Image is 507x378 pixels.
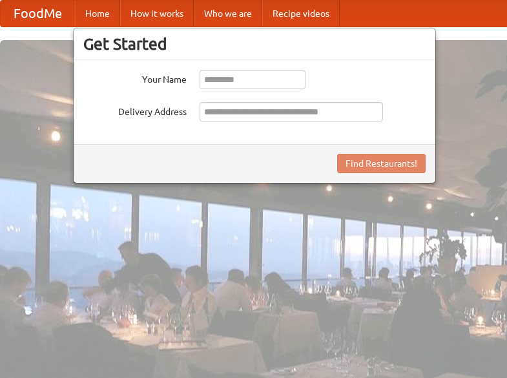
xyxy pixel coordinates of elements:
[262,1,340,26] a: Recipe videos
[337,154,426,173] button: Find Restaurants!
[83,34,426,54] h3: Get Started
[83,70,187,86] label: Your Name
[83,102,187,118] label: Delivery Address
[194,1,262,26] a: Who we are
[75,1,120,26] a: Home
[1,1,75,26] a: FoodMe
[120,1,194,26] a: How it works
